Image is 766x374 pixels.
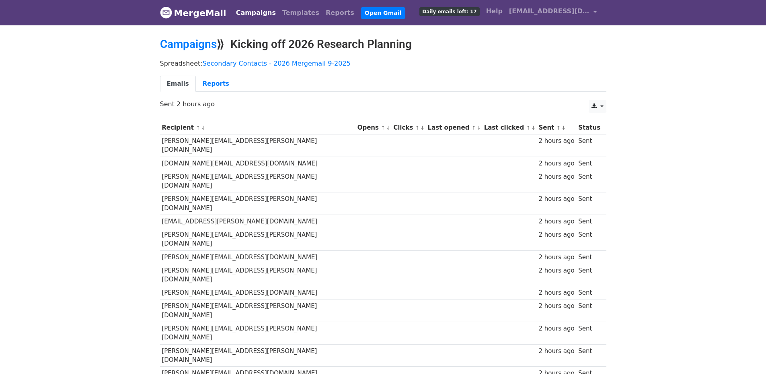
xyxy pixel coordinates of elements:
[538,136,574,146] div: 2 hours ago
[576,215,602,228] td: Sent
[531,125,536,131] a: ↓
[233,5,279,21] a: Campaigns
[420,125,425,131] a: ↓
[160,157,355,170] td: [DOMAIN_NAME][EMAIL_ADDRESS][DOMAIN_NAME]
[576,322,602,345] td: Sent
[538,159,574,168] div: 2 hours ago
[538,288,574,298] div: 2 hours ago
[203,60,351,67] a: Secondary Contacts - 2026 Mergemail 9-2025
[160,4,226,21] a: MergeMail
[160,250,355,264] td: [PERSON_NAME][EMAIL_ADDRESS][DOMAIN_NAME]
[538,253,574,262] div: 2 hours ago
[483,3,506,19] a: Help
[361,7,405,19] a: Open Gmail
[416,3,483,19] a: Daily emails left: 17
[576,157,602,170] td: Sent
[160,100,606,108] p: Sent 2 hours ago
[160,59,606,68] p: Spreadsheet:
[561,125,566,131] a: ↓
[526,125,530,131] a: ↑
[160,6,172,19] img: MergeMail logo
[160,37,217,51] a: Campaigns
[415,125,420,131] a: ↑
[576,192,602,215] td: Sent
[576,121,602,134] th: Status
[160,170,355,192] td: [PERSON_NAME][EMAIL_ADDRESS][PERSON_NAME][DOMAIN_NAME]
[160,300,355,322] td: [PERSON_NAME][EMAIL_ADDRESS][PERSON_NAME][DOMAIN_NAME]
[538,347,574,356] div: 2 hours ago
[538,172,574,182] div: 2 hours ago
[160,344,355,367] td: [PERSON_NAME][EMAIL_ADDRESS][PERSON_NAME][DOMAIN_NAME]
[482,121,537,134] th: Last clicked
[322,5,357,21] a: Reports
[160,286,355,300] td: [PERSON_NAME][EMAIL_ADDRESS][DOMAIN_NAME]
[160,121,355,134] th: Recipient
[201,125,205,131] a: ↓
[576,170,602,192] td: Sent
[576,134,602,157] td: Sent
[537,121,577,134] th: Sent
[160,322,355,345] td: [PERSON_NAME][EMAIL_ADDRESS][PERSON_NAME][DOMAIN_NAME]
[538,324,574,333] div: 2 hours ago
[279,5,322,21] a: Templates
[196,125,200,131] a: ↑
[419,7,479,16] span: Daily emails left: 17
[160,76,196,92] a: Emails
[426,121,482,134] th: Last opened
[538,194,574,204] div: 2 hours ago
[538,266,574,275] div: 2 hours ago
[386,125,390,131] a: ↓
[576,228,602,251] td: Sent
[538,302,574,311] div: 2 hours ago
[196,76,236,92] a: Reports
[506,3,600,22] a: [EMAIL_ADDRESS][DOMAIN_NAME]
[538,230,574,240] div: 2 hours ago
[381,125,385,131] a: ↑
[160,37,606,51] h2: ⟫ Kicking off 2026 Research Planning
[576,344,602,367] td: Sent
[576,286,602,300] td: Sent
[509,6,589,16] span: [EMAIL_ADDRESS][DOMAIN_NAME]
[476,125,481,131] a: ↓
[160,192,355,215] td: [PERSON_NAME][EMAIL_ADDRESS][PERSON_NAME][DOMAIN_NAME]
[576,264,602,286] td: Sent
[355,121,392,134] th: Opens
[160,228,355,251] td: [PERSON_NAME][EMAIL_ADDRESS][PERSON_NAME][DOMAIN_NAME]
[557,125,561,131] a: ↑
[576,250,602,264] td: Sent
[160,215,355,228] td: [EMAIL_ADDRESS][PERSON_NAME][DOMAIN_NAME]
[538,217,574,226] div: 2 hours ago
[472,125,476,131] a: ↑
[576,300,602,322] td: Sent
[160,264,355,286] td: [PERSON_NAME][EMAIL_ADDRESS][PERSON_NAME][DOMAIN_NAME]
[391,121,425,134] th: Clicks
[160,134,355,157] td: [PERSON_NAME][EMAIL_ADDRESS][PERSON_NAME][DOMAIN_NAME]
